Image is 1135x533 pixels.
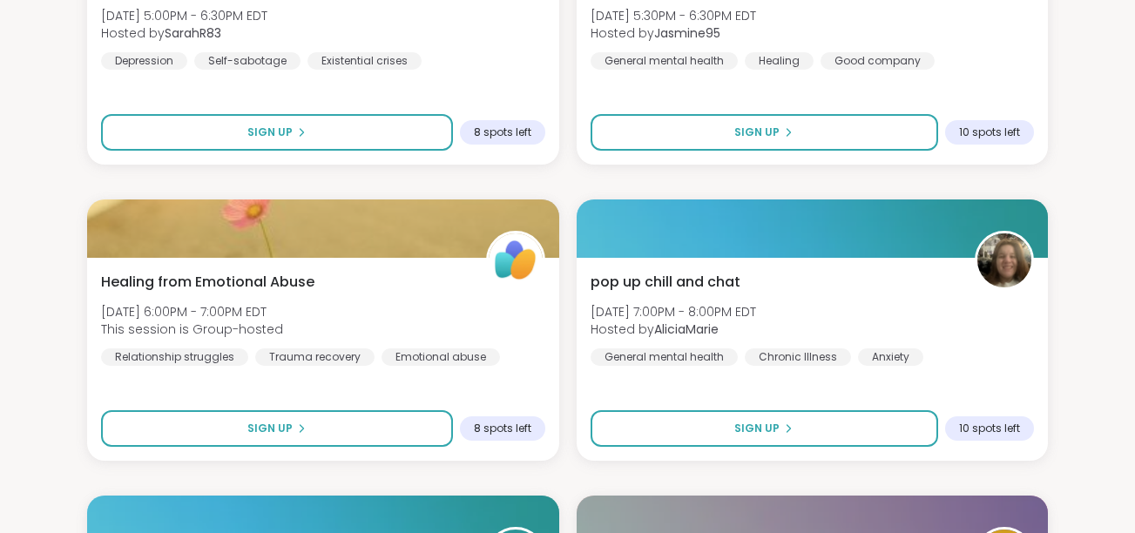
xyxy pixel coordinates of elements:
img: AliciaMarie [977,233,1031,287]
span: 10 spots left [959,125,1020,139]
span: Hosted by [591,24,756,42]
div: General mental health [591,52,738,70]
span: Hosted by [101,24,267,42]
div: Healing [745,52,814,70]
button: Sign Up [591,410,939,447]
div: Trauma recovery [255,348,375,366]
span: pop up chill and chat [591,272,740,293]
div: Relationship struggles [101,348,248,366]
span: 8 spots left [474,422,531,435]
span: Hosted by [591,320,756,338]
div: Anxiety [858,348,923,366]
div: General mental health [591,348,738,366]
span: [DATE] 5:00PM - 6:30PM EDT [101,7,267,24]
span: This session is Group-hosted [101,320,283,338]
span: Sign Up [247,125,293,140]
div: Existential crises [307,52,422,70]
div: Good company [821,52,935,70]
span: Sign Up [247,421,293,436]
img: ShareWell [489,233,543,287]
button: Sign Up [591,114,939,151]
b: Jasmine95 [654,24,720,42]
div: Chronic Illness [745,348,851,366]
button: Sign Up [101,410,453,447]
span: [DATE] 7:00PM - 8:00PM EDT [591,303,756,320]
div: Depression [101,52,187,70]
b: SarahR83 [165,24,221,42]
span: Healing from Emotional Abuse [101,272,314,293]
b: AliciaMarie [654,320,719,338]
span: [DATE] 6:00PM - 7:00PM EDT [101,303,283,320]
div: Emotional abuse [382,348,500,366]
span: Sign Up [734,421,780,436]
span: Sign Up [734,125,780,140]
div: Self-sabotage [194,52,301,70]
button: Sign Up [101,114,453,151]
span: 8 spots left [474,125,531,139]
span: [DATE] 5:30PM - 6:30PM EDT [591,7,756,24]
span: 10 spots left [959,422,1020,435]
